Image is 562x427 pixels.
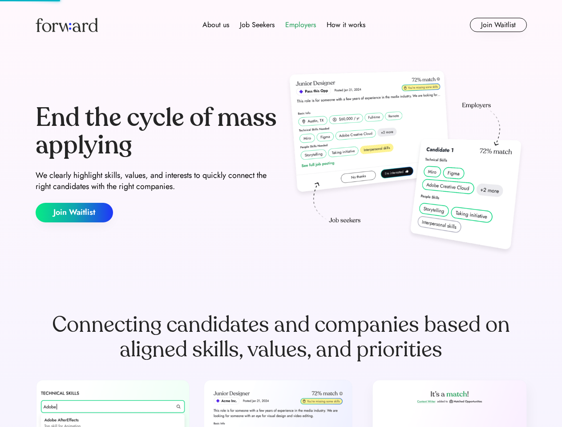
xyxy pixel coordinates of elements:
[36,18,98,32] img: Forward logo
[36,312,527,362] div: Connecting candidates and companies based on aligned skills, values, and priorities
[240,20,275,30] div: Job Seekers
[285,68,527,259] img: hero-image.png
[36,203,113,222] button: Join Waitlist
[36,104,278,159] div: End the cycle of mass applying
[202,20,229,30] div: About us
[36,170,278,192] div: We clearly highlight skills, values, and interests to quickly connect the right candidates with t...
[285,20,316,30] div: Employers
[327,20,365,30] div: How it works
[470,18,527,32] button: Join Waitlist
